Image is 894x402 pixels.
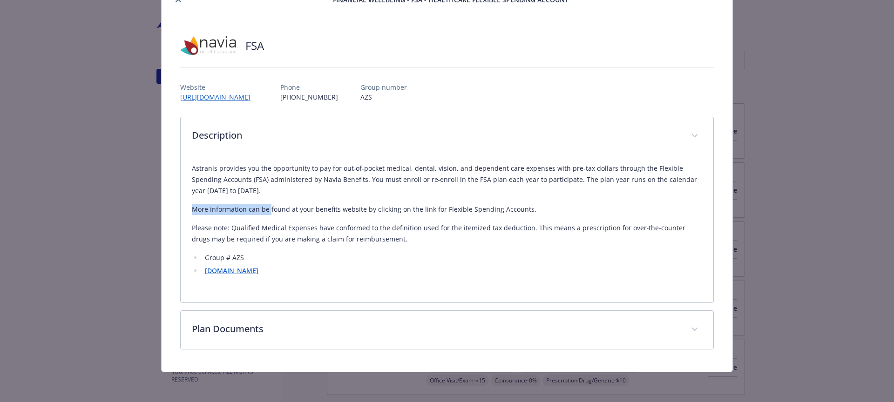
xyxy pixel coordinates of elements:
[205,266,258,275] a: [DOMAIN_NAME]
[192,222,703,245] p: Please note: Qualified Medical Expenses have conformed to the definition used for the itemized ta...
[180,32,236,60] img: Navia Benefit Solutions
[181,311,714,349] div: Plan Documents
[360,82,407,92] p: Group number
[192,163,703,196] p: Astranis provides you the opportunity to pay for out‐of‐pocket medical, dental, vision, and depen...
[202,252,703,263] li: Group # AZS
[192,322,680,336] p: Plan Documents
[180,82,258,92] p: Website
[245,38,264,54] h2: FSA
[192,204,703,215] p: More information can be found at your benefits website by clicking on the link for Flexible Spend...
[280,92,338,102] p: [PHONE_NUMBER]
[192,128,680,142] p: Description
[360,92,407,102] p: AZS
[181,117,714,155] div: Description
[181,155,714,302] div: Description
[180,93,258,101] a: [URL][DOMAIN_NAME]
[280,82,338,92] p: Phone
